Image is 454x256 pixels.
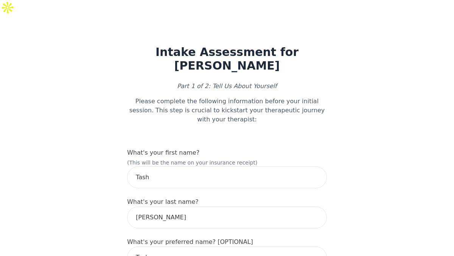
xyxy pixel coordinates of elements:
label: What's your preferred name? [OPTIONAL] [127,238,253,245]
p: Please complete the following information before your initial session. This step is crucial to ki... [127,97,327,124]
label: What's your last name? [127,198,199,205]
p: (This will be the name on your insurance receipt) [127,159,327,166]
label: What's your first name? [127,149,199,156]
h1: Intake Assessment for [PERSON_NAME] [127,45,327,73]
p: Part 1 of 2: Tell Us About Yourself [127,82,327,91]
